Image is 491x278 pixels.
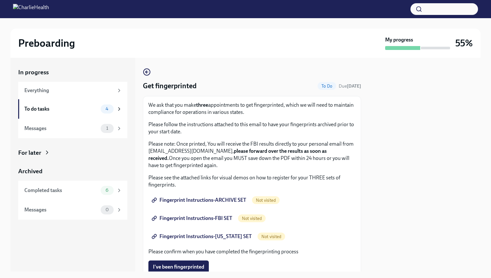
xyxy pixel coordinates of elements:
[318,84,336,89] span: To Do
[148,230,256,243] a: Fingerprint Instructions-[US_STATE] SET
[18,149,41,157] div: For later
[153,233,252,240] span: Fingerprint Instructions-[US_STATE] SET
[24,187,98,194] div: Completed tasks
[102,188,112,193] span: 6
[18,99,127,119] a: To do tasks4
[24,105,98,113] div: To do tasks
[24,125,98,132] div: Messages
[18,119,127,138] a: Messages1
[258,234,285,239] span: Not visited
[455,37,473,49] h3: 55%
[153,264,204,270] span: I've been fingerprinted
[238,216,266,221] span: Not visited
[18,82,127,99] a: Everything
[18,167,127,175] a: Archived
[385,36,413,43] strong: My progress
[102,207,113,212] span: 0
[18,200,127,220] a: Messages0
[148,148,327,161] strong: please forward over the results as soon as received.
[102,106,112,111] span: 4
[13,4,49,14] img: CharlieHealth
[24,206,98,213] div: Messages
[148,194,251,207] a: Fingerprint Instructions-ARCHIVE SET
[18,68,127,77] a: In progress
[18,181,127,200] a: Completed tasks6
[18,149,127,157] a: For later
[252,198,280,203] span: Not visited
[153,215,232,222] span: Fingerprint Instructions-FBI SET
[148,174,356,188] p: Please see the attached links for visual demos on how to register for your THREE sets of fingerpr...
[196,102,208,108] strong: three
[148,212,237,225] a: Fingerprint Instructions-FBI SET
[148,248,356,255] p: Please confirm when you have completed the fingerprinting process
[339,83,361,89] span: Due
[24,87,114,94] div: Everything
[153,197,246,203] span: Fingerprint Instructions-ARCHIVE SET
[339,83,361,89] span: September 19th, 2025 08:00
[148,260,209,273] button: I've been fingerprinted
[148,121,356,135] p: Please follow the instructions attached to this email to have your fingerprints archived prior to...
[143,81,196,91] h4: Get fingerprinted
[18,37,75,50] h2: Preboarding
[148,140,356,169] p: Please note: Once printed, You will receive the FBI results directly to your personal email from ...
[148,102,356,116] p: We ask that you make appointments to get fingerprinted, which we will need to maintain compliance...
[347,83,361,89] strong: [DATE]
[102,126,112,131] span: 1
